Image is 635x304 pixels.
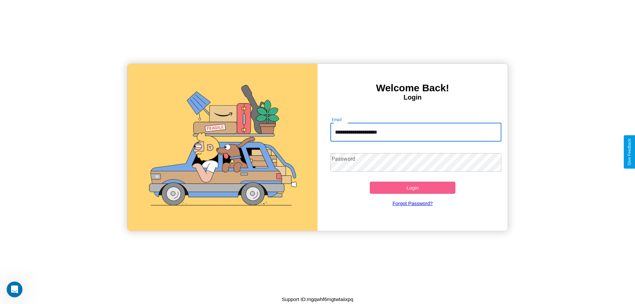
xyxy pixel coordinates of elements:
[282,295,353,304] p: Support ID: mgqwhf6mgtwtaiixpq
[317,94,508,101] h4: Login
[127,64,317,231] img: gif
[332,117,342,122] label: Email
[370,182,455,194] button: Login
[7,282,22,297] iframe: Intercom live chat
[627,139,632,165] div: Give Feedback
[327,194,498,213] a: Forgot Password?
[317,82,508,94] h3: Welcome Back!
